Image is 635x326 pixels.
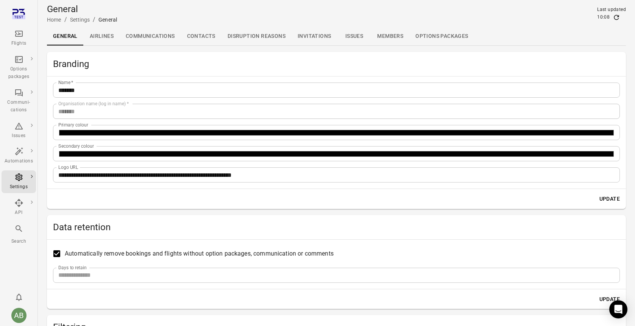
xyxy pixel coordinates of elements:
a: Settings [2,170,36,193]
a: Communi-cations [2,86,36,116]
div: Automations [5,158,33,165]
div: Search [5,238,33,245]
div: Settings [5,183,33,191]
label: Logo URL [58,164,78,170]
a: Settings [70,17,90,23]
div: Local navigation [47,27,626,45]
li: / [93,15,95,24]
a: Members [371,27,409,45]
h2: Data retention [53,221,620,233]
a: Home [47,17,61,23]
div: Communi-cations [5,99,33,114]
button: Aslaug Bjarnadottir [8,305,30,326]
a: Flights [2,27,36,50]
div: Issues [5,132,33,140]
h1: General [47,3,117,15]
a: Issues [337,27,371,45]
label: Secondary colour [58,143,94,149]
h2: Branding [53,58,620,70]
a: Contacts [181,27,222,45]
button: Update [596,192,623,206]
div: 10:08 [597,14,610,21]
label: Organisation name (log in name) [58,100,129,107]
div: AB [11,308,27,323]
a: API [2,196,36,219]
label: Name [58,79,73,86]
label: Days to retain [58,264,87,271]
div: Last updated [597,6,626,14]
a: Automations [2,145,36,167]
div: Options packages [5,66,33,81]
a: General [47,27,84,45]
div: API [5,209,33,217]
button: Notifications [11,290,27,305]
label: Primary colour [58,122,88,128]
span: Automatically remove bookings and flights without option packages, communication or comments [65,249,334,258]
div: Flights [5,40,33,47]
nav: Breadcrumbs [47,15,117,24]
button: Update [596,292,623,306]
button: Search [2,222,36,247]
a: Communications [120,27,181,45]
a: Issues [2,119,36,142]
a: Airlines [84,27,120,45]
a: Invitations [292,27,337,45]
button: Refresh data [613,14,620,21]
a: Options packages [2,53,36,83]
a: Disruption reasons [222,27,292,45]
div: General [98,16,117,23]
li: / [64,15,67,24]
a: Options packages [409,27,474,45]
div: Open Intercom Messenger [609,300,627,318]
